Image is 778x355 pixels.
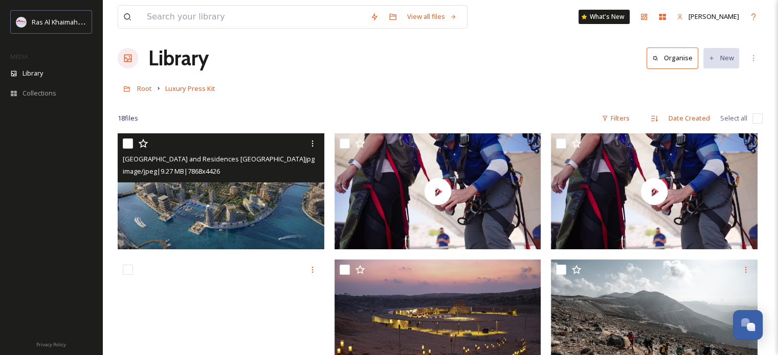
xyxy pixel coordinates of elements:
[137,82,152,94] a: Root
[23,88,56,98] span: Collections
[579,10,630,24] a: What's New
[118,133,324,249] img: Four Seasons Resort and Residences Ras Al Khaimah.jpg
[647,48,698,68] button: Organise
[23,68,43,78] span: Library
[32,17,176,27] span: Ras Al Khaimah Tourism Development Authority
[137,84,152,93] span: Root
[703,48,739,68] button: New
[123,154,315,163] span: [GEOGRAPHIC_DATA] and Residences [GEOGRAPHIC_DATA]jpg
[335,133,541,249] img: thumbnail
[36,338,66,350] a: Privacy Policy
[688,12,739,21] span: [PERSON_NAME]
[123,167,220,176] span: image/jpeg | 9.27 MB | 7868 x 4426
[551,133,758,249] img: thumbnail
[165,84,215,93] span: Luxury Press Kit
[10,53,28,60] span: MEDIA
[647,48,703,68] a: Organise
[733,310,763,340] button: Open Chat
[148,43,209,74] a: Library
[118,113,138,123] span: 18 file s
[596,108,635,128] div: Filters
[16,17,27,27] img: Logo_RAKTDA_RGB-01.png
[36,341,66,348] span: Privacy Policy
[663,108,715,128] div: Date Created
[672,7,744,27] a: [PERSON_NAME]
[165,82,215,94] a: Luxury Press Kit
[720,113,747,123] span: Select all
[142,6,365,28] input: Search your library
[402,7,462,27] a: View all files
